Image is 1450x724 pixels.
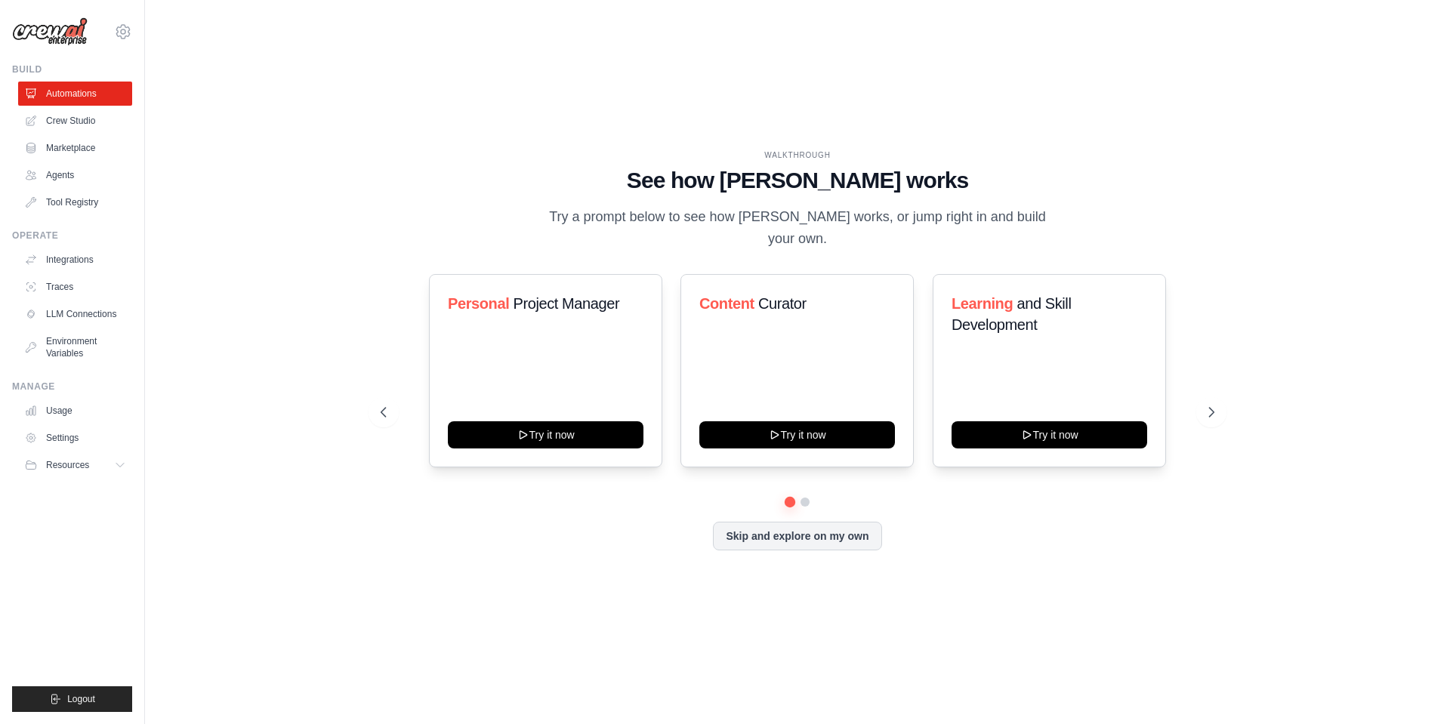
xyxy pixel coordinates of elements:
a: Marketplace [18,136,132,160]
span: Project Manager [513,295,619,312]
span: Logout [67,693,95,705]
span: Personal [448,295,509,312]
a: Traces [18,275,132,299]
span: Learning [952,295,1013,312]
button: Logout [12,686,132,712]
span: Content [699,295,754,312]
button: Try it now [699,421,895,448]
iframe: Chat Widget [1374,652,1450,724]
a: Crew Studio [18,109,132,133]
button: Resources [18,453,132,477]
a: Usage [18,399,132,423]
a: Integrations [18,248,132,272]
img: Logo [12,17,88,46]
a: LLM Connections [18,302,132,326]
a: Automations [18,82,132,106]
a: Agents [18,163,132,187]
span: Curator [758,295,807,312]
span: and Skill Development [952,295,1071,333]
div: Build [12,63,132,75]
a: Settings [18,426,132,450]
div: Manage [12,380,132,393]
a: Environment Variables [18,329,132,365]
a: Tool Registry [18,190,132,214]
div: Operate [12,230,132,242]
button: Try it now [952,421,1147,448]
span: Resources [46,459,89,471]
h1: See how [PERSON_NAME] works [381,167,1214,194]
div: WALKTHROUGH [381,149,1214,161]
button: Skip and explore on my own [713,522,881,550]
button: Try it now [448,421,643,448]
p: Try a prompt below to see how [PERSON_NAME] works, or jump right in and build your own. [544,206,1051,251]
